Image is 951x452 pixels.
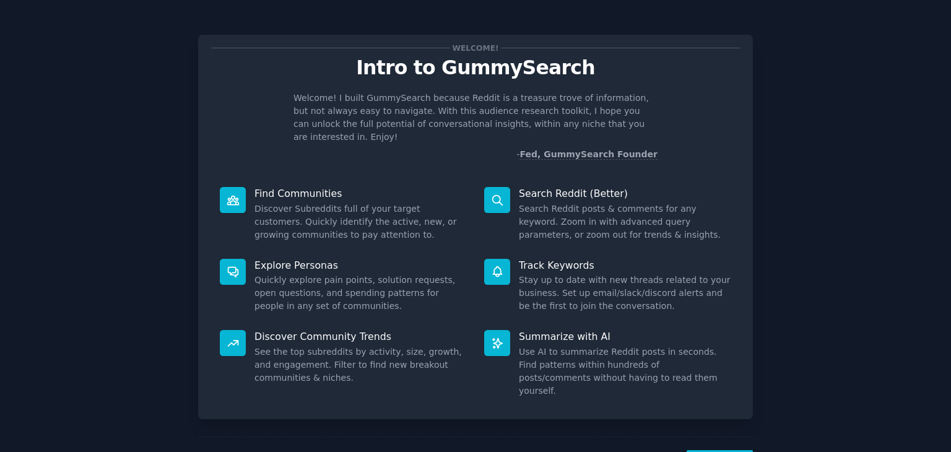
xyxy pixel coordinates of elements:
[450,41,501,54] span: Welcome!
[519,346,731,398] dd: Use AI to summarize Reddit posts in seconds. Find patterns within hundreds of posts/comments with...
[519,330,731,343] p: Summarize with AI
[516,148,658,161] div: -
[519,274,731,313] dd: Stay up to date with new threads related to your business. Set up email/slack/discord alerts and ...
[254,330,467,343] p: Discover Community Trends
[254,259,467,272] p: Explore Personas
[519,202,731,241] dd: Search Reddit posts & comments for any keyword. Zoom in with advanced query parameters, or zoom o...
[211,57,740,79] p: Intro to GummySearch
[254,346,467,385] dd: See the top subreddits by activity, size, growth, and engagement. Filter to find new breakout com...
[293,92,658,144] p: Welcome! I built GummySearch because Reddit is a treasure trove of information, but not always ea...
[519,259,731,272] p: Track Keywords
[519,149,658,160] a: Fed, GummySearch Founder
[519,187,731,200] p: Search Reddit (Better)
[254,187,467,200] p: Find Communities
[254,274,467,313] dd: Quickly explore pain points, solution requests, open questions, and spending patterns for people ...
[254,202,467,241] dd: Discover Subreddits full of your target customers. Quickly identify the active, new, or growing c...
